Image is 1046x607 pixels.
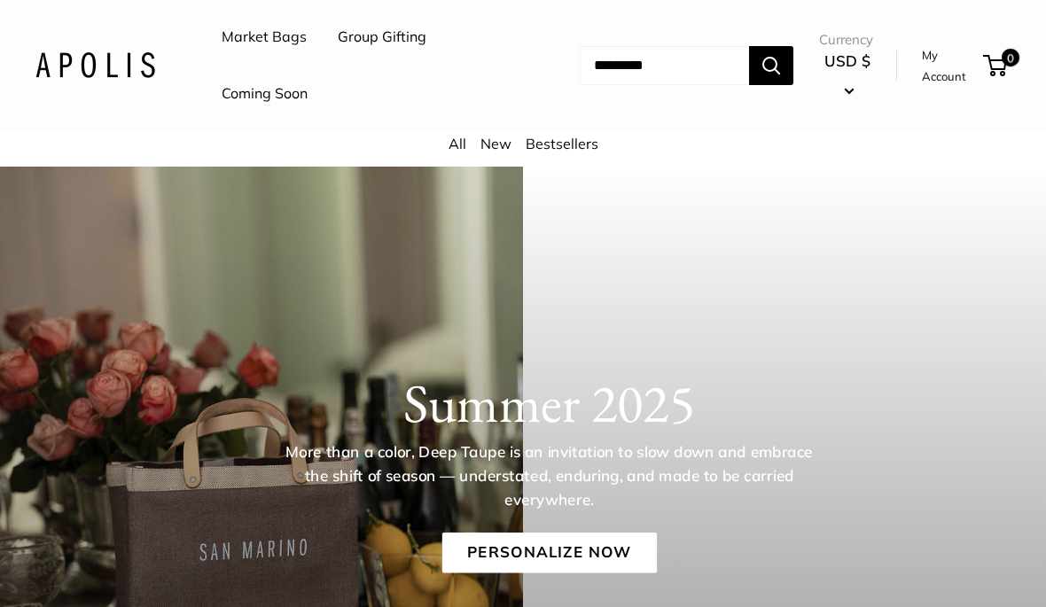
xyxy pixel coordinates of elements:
[922,44,977,88] a: My Account
[35,52,155,78] img: Apolis
[526,135,598,152] a: Bestsellers
[580,46,749,85] input: Search...
[1002,49,1019,66] span: 0
[749,46,793,85] button: Search
[276,441,824,512] p: More than a color, Deep Taupe is an invitation to slow down and embrace the shift of season — und...
[441,533,656,573] a: Personalize Now
[222,24,307,51] a: Market Bags
[480,135,511,152] a: New
[449,135,466,152] a: All
[86,371,1012,435] h1: Summer 2025
[985,55,1007,76] a: 0
[222,81,308,107] a: Coming Soon
[819,27,876,52] span: Currency
[824,51,870,70] span: USD $
[338,24,426,51] a: Group Gifting
[819,47,876,104] button: USD $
